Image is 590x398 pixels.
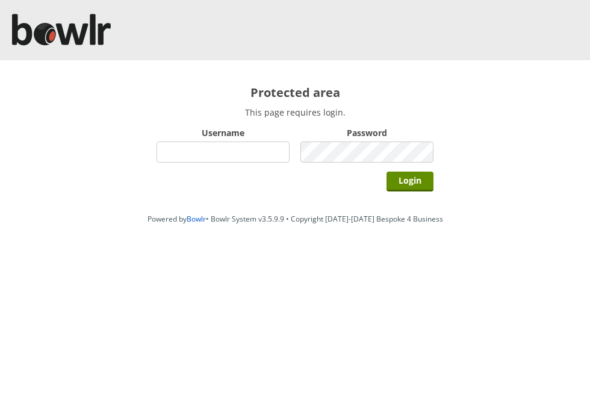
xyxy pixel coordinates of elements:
span: Powered by • Bowlr System v3.5.9.9 • Copyright [DATE]-[DATE] Bespoke 4 Business [147,214,443,224]
h2: Protected area [157,84,433,101]
a: Bowlr [187,214,206,224]
p: This page requires login. [157,107,433,118]
label: Username [157,127,290,138]
input: Login [387,172,433,191]
label: Password [300,127,433,138]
